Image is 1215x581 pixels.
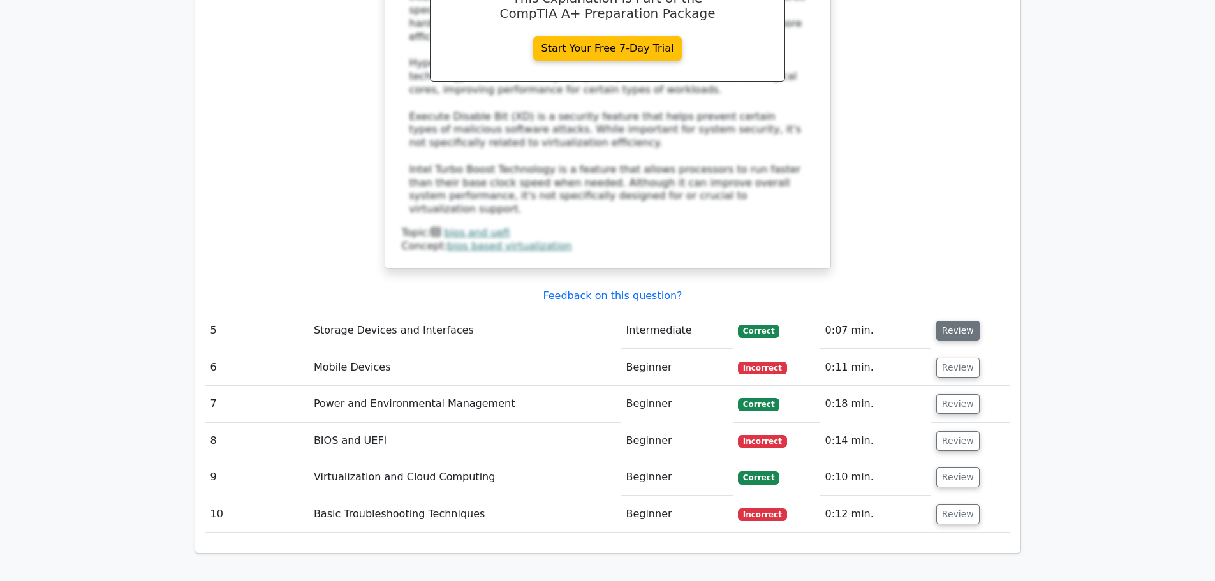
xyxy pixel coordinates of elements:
[205,496,309,533] td: 10
[820,386,931,422] td: 0:18 min.
[936,394,980,414] button: Review
[738,508,787,521] span: Incorrect
[309,313,621,349] td: Storage Devices and Interfaces
[936,467,980,487] button: Review
[444,226,510,239] a: bios and uefi
[621,349,733,386] td: Beginner
[205,423,309,459] td: 8
[621,313,733,349] td: Intermediate
[621,386,733,422] td: Beginner
[447,240,572,252] a: bios based virtualization
[205,349,309,386] td: 6
[621,459,733,496] td: Beginner
[309,386,621,422] td: Power and Environmental Management
[621,496,733,533] td: Beginner
[738,325,779,337] span: Correct
[621,423,733,459] td: Beginner
[205,313,309,349] td: 5
[543,290,682,302] a: Feedback on this question?
[738,398,779,411] span: Correct
[936,504,980,524] button: Review
[205,386,309,422] td: 7
[309,423,621,459] td: BIOS and UEFI
[820,459,931,496] td: 0:10 min.
[309,349,621,386] td: Mobile Devices
[738,435,787,448] span: Incorrect
[738,471,779,484] span: Correct
[738,362,787,374] span: Incorrect
[533,36,682,61] a: Start Your Free 7-Day Trial
[936,358,980,378] button: Review
[309,459,621,496] td: Virtualization and Cloud Computing
[402,240,814,253] div: Concept:
[309,496,621,533] td: Basic Troubleshooting Techniques
[936,431,980,451] button: Review
[820,496,931,533] td: 0:12 min.
[820,313,931,349] td: 0:07 min.
[820,423,931,459] td: 0:14 min.
[820,349,931,386] td: 0:11 min.
[936,321,980,341] button: Review
[205,459,309,496] td: 9
[402,226,814,240] div: Topic:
